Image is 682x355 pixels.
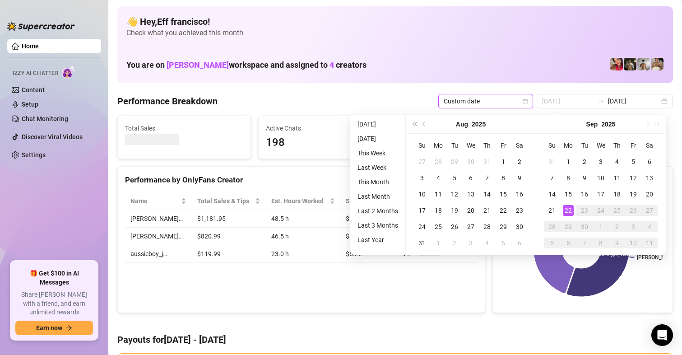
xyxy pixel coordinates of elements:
span: Name [130,196,179,206]
td: 2025-08-01 [495,154,511,170]
td: 2025-08-23 [511,202,528,219]
td: 2025-10-09 [609,235,625,251]
div: 3 [628,221,639,232]
td: 2025-09-15 [560,186,576,202]
button: Earn nowarrow-right [15,321,93,335]
div: 24 [417,221,427,232]
td: 2025-08-24 [414,219,430,235]
button: Choose a month [586,115,598,133]
td: 2025-09-21 [544,202,560,219]
td: 23.0 h [266,245,340,263]
div: 18 [433,205,444,216]
td: 2025-09-30 [576,219,593,235]
div: 4 [433,173,444,183]
div: Open Intercom Messenger [651,324,673,346]
span: arrow-right [66,325,72,331]
h4: 👋 Hey, Eff francisco ! [126,15,664,28]
span: Sales / Hour [346,196,384,206]
td: 2025-09-06 [511,235,528,251]
td: 2025-09-03 [593,154,609,170]
td: 2025-08-31 [414,235,430,251]
td: 48.5 h [266,210,340,228]
td: 2025-08-31 [544,154,560,170]
td: 2025-07-28 [430,154,446,170]
td: 2025-10-10 [625,235,641,251]
td: 2025-09-10 [593,170,609,186]
td: 2025-09-23 [576,202,593,219]
h4: Performance Breakdown [117,95,218,107]
td: 2025-08-06 [463,170,479,186]
div: 10 [595,173,606,183]
div: 11 [433,189,444,200]
span: Total Sales & Tips [197,196,253,206]
th: Sa [511,137,528,154]
td: 2025-08-22 [495,202,511,219]
td: $820.99 [192,228,266,245]
td: 2025-09-17 [593,186,609,202]
td: 2025-10-08 [593,235,609,251]
div: 24 [595,205,606,216]
td: 2025-09-29 [560,219,576,235]
h1: You are on workspace and assigned to creators [126,60,367,70]
a: Content [22,86,45,93]
input: End date [608,96,659,106]
li: This Week [354,148,402,159]
td: 2025-09-22 [560,202,576,219]
a: Chat Monitoring [22,115,68,122]
th: Sales / Hour [340,192,397,210]
div: 13 [644,173,655,183]
td: 2025-09-28 [544,219,560,235]
div: 20 [644,189,655,200]
div: 2 [612,221,622,232]
button: Previous month (PageUp) [419,115,429,133]
td: 2025-09-07 [544,170,560,186]
td: $1,181.95 [192,210,266,228]
div: 8 [563,173,574,183]
td: 2025-08-04 [430,170,446,186]
div: 20 [465,205,476,216]
td: 2025-08-18 [430,202,446,219]
div: 25 [612,205,622,216]
div: 12 [628,173,639,183]
li: This Month [354,177,402,187]
div: 31 [547,156,557,167]
div: 7 [547,173,557,183]
td: 2025-09-08 [560,170,576,186]
div: 1 [498,156,509,167]
td: 2025-08-29 [495,219,511,235]
a: Settings [22,151,46,159]
input: Start date [542,96,594,106]
div: 3 [595,156,606,167]
td: aussieboy_j… [125,245,192,263]
div: 3 [465,238,476,248]
span: Check what you achieved this month [126,28,664,38]
div: 11 [612,173,622,183]
td: 2025-09-05 [495,235,511,251]
span: 198 [266,134,384,151]
td: 2025-09-24 [593,202,609,219]
td: 2025-08-30 [511,219,528,235]
td: 2025-09-19 [625,186,641,202]
td: 2025-10-06 [560,235,576,251]
li: Last 2 Months [354,206,402,216]
div: 2 [579,156,590,167]
div: 5 [628,156,639,167]
div: 22 [498,205,509,216]
button: Last year (Control + left) [409,115,419,133]
div: 1 [595,221,606,232]
td: 2025-10-07 [576,235,593,251]
th: Th [609,137,625,154]
th: Tu [446,137,463,154]
li: [DATE] [354,133,402,144]
a: Home [22,42,39,50]
img: Vanessa [610,58,623,70]
img: Tony [624,58,636,70]
li: Last Week [354,162,402,173]
span: Earn now [36,324,62,332]
div: 23 [514,205,525,216]
div: 22 [563,205,574,216]
div: 6 [465,173,476,183]
div: 19 [449,205,460,216]
td: 2025-09-02 [446,235,463,251]
td: 2025-09-13 [641,170,658,186]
